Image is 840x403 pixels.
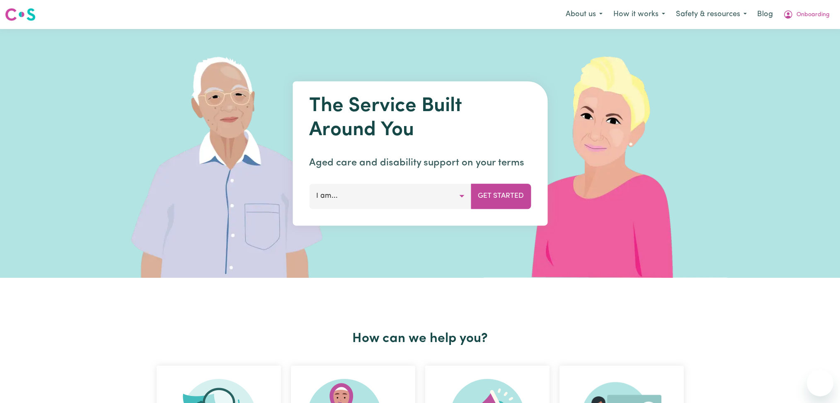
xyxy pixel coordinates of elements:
button: How it works [608,6,671,23]
button: I am... [309,184,471,209]
a: Blog [752,5,778,24]
h2: How can we help you? [152,331,689,347]
span: Onboarding [796,10,830,19]
h1: The Service Built Around You [309,95,531,142]
iframe: Button to launch messaging window [807,370,833,396]
button: About us [560,6,608,23]
a: Careseekers logo [5,5,36,24]
button: Safety & resources [671,6,752,23]
img: Careseekers logo [5,7,36,22]
button: My Account [778,6,835,23]
button: Get Started [471,184,531,209]
p: Aged care and disability support on your terms [309,155,531,170]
